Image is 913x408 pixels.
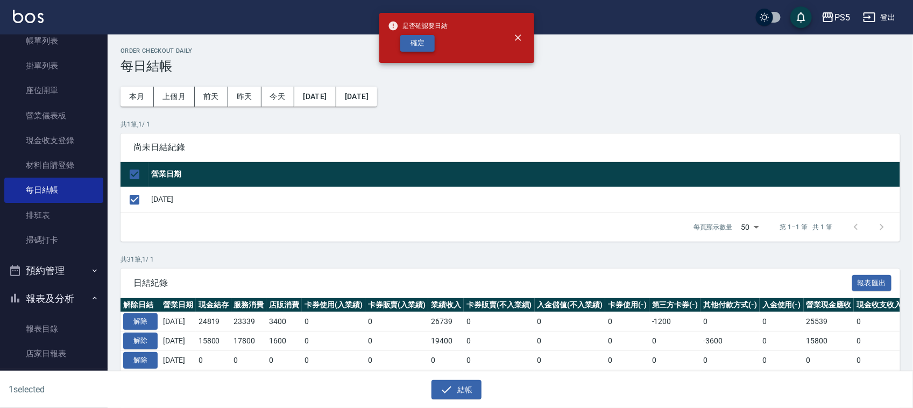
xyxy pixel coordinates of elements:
td: 15800 [804,332,854,351]
button: 本月 [121,87,154,107]
td: 0 [196,370,231,389]
td: [DATE] [160,370,196,389]
td: [DATE] [148,187,900,212]
button: 預約管理 [4,257,103,285]
a: 現金收支登錄 [4,128,103,153]
a: 掃碼打卡 [4,228,103,252]
button: 上個月 [154,87,195,107]
td: 17800 [231,332,267,351]
button: 解除 [123,313,158,330]
button: close [506,26,530,50]
span: 日結紀錄 [133,278,852,289]
td: 25539 [804,312,854,332]
td: 0 [428,350,464,370]
td: 0 [649,332,701,351]
th: 服務消費 [231,298,267,312]
span: 是否確認要日結 [388,20,448,31]
td: 0 [605,370,649,389]
td: 0 [535,350,606,370]
button: 結帳 [431,380,482,400]
td: 0 [760,350,804,370]
td: 0 [302,370,365,389]
button: save [790,6,812,28]
a: 互助日報表 [4,367,103,391]
td: 0 [196,350,231,370]
td: [DATE] [160,312,196,332]
td: [DATE] [160,350,196,370]
a: 帳單列表 [4,29,103,53]
div: 50 [737,213,763,242]
th: 業績收入 [428,298,464,312]
button: 解除 [123,333,158,349]
a: 掛單列表 [4,53,103,78]
td: 0 [266,370,302,389]
td: 0 [464,332,535,351]
a: 營業儀表板 [4,103,103,128]
h3: 每日結帳 [121,59,900,74]
td: 19400 [428,332,464,351]
img: Logo [13,10,44,23]
th: 卡券販賣(不入業績) [464,298,535,312]
button: 登出 [859,8,900,27]
button: PS5 [817,6,854,29]
td: 0 [700,350,760,370]
td: 0 [804,350,854,370]
th: 營業日期 [148,162,900,187]
td: 0 [854,312,904,332]
p: 第 1–1 筆 共 1 筆 [780,222,832,232]
th: 入金儲值(不入業績) [535,298,606,312]
td: 23339 [231,312,267,332]
td: 0 [700,370,760,389]
div: PS5 [834,11,850,24]
td: 0 [365,332,429,351]
td: 0 [649,350,701,370]
button: 今天 [261,87,295,107]
td: 0 [760,332,804,351]
th: 第三方卡券(-) [649,298,701,312]
th: 營業現金應收 [804,298,854,312]
td: 0 [760,312,804,332]
td: 0 [365,312,429,332]
td: 0 [760,370,804,389]
td: 0 [649,370,701,389]
a: 店家日報表 [4,341,103,366]
td: [DATE] [160,332,196,351]
td: 0 [535,312,606,332]
button: [DATE] [294,87,336,107]
td: -1200 [649,312,701,332]
td: 0 [535,370,606,389]
button: 解除 [123,352,158,369]
p: 每頁顯示數量 [694,222,733,232]
span: 尚未日結紀錄 [133,142,887,153]
td: -3600 [700,332,760,351]
td: 0 [302,332,365,351]
a: 座位開單 [4,78,103,103]
a: 排班表 [4,203,103,228]
td: 0 [266,350,302,370]
th: 卡券使用(入業績) [302,298,365,312]
td: 0 [464,312,535,332]
td: 0 [365,370,429,389]
th: 其他付款方式(-) [700,298,760,312]
td: 0 [605,312,649,332]
td: 0 [365,350,429,370]
td: 0 [605,350,649,370]
th: 卡券使用(-) [605,298,649,312]
a: 報表匯出 [852,277,892,287]
button: 昨天 [228,87,261,107]
button: 報表及分析 [4,285,103,313]
p: 共 1 筆, 1 / 1 [121,119,900,129]
h2: Order checkout daily [121,47,900,54]
a: 報表目錄 [4,316,103,341]
td: 0 [302,312,365,332]
td: 0 [854,332,904,351]
h6: 1 selected [9,383,226,396]
a: 材料自購登錄 [4,153,103,178]
td: 15800 [196,332,231,351]
td: 0 [464,350,535,370]
th: 店販消費 [266,298,302,312]
button: 前天 [195,87,228,107]
td: 0 [535,332,606,351]
td: 26739 [428,312,464,332]
p: 共 31 筆, 1 / 1 [121,255,900,264]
